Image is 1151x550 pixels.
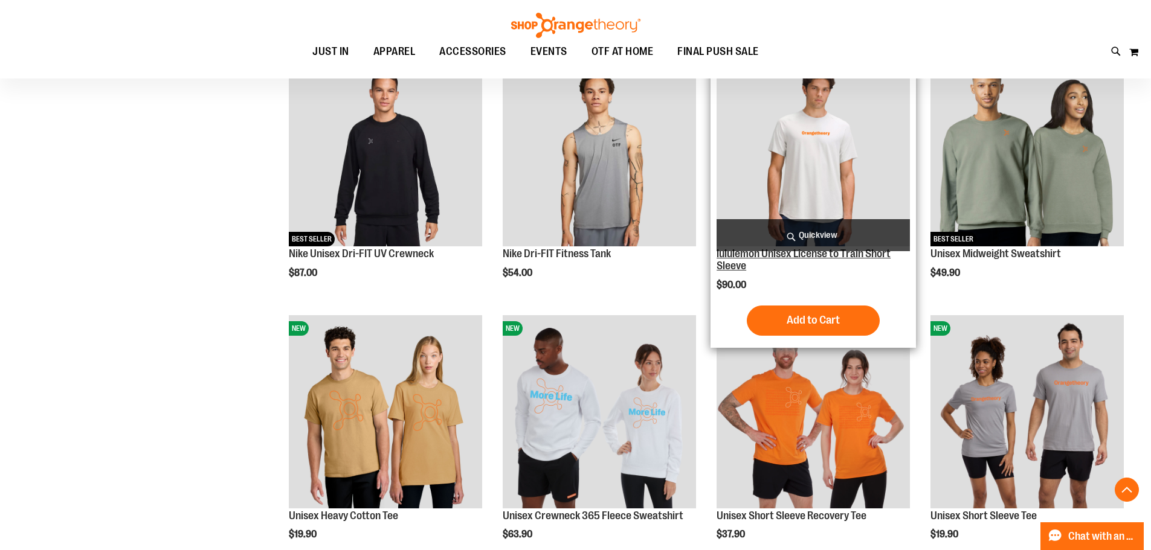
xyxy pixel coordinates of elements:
a: Unisex Short Sleeve Recovery TeeNEW [717,315,910,510]
span: OTF AT HOME [592,38,654,65]
a: Unisex Short Sleeve TeeNEW [930,315,1124,510]
a: Unisex Short Sleeve Recovery Tee [717,510,866,522]
img: Nike Unisex Dri-FIT UV Crewneck [289,53,482,246]
img: Unisex Short Sleeve Tee [930,315,1124,508]
span: NEW [930,321,950,336]
a: Unisex Crewneck 365 Fleece Sweatshirt [503,510,683,522]
span: $19.90 [930,529,960,540]
span: $63.90 [503,529,534,540]
span: Add to Cart [787,313,840,327]
a: Unisex Heavy Cotton TeeNEW [289,315,482,510]
img: Nike Dri-FIT Fitness Tank [503,53,696,246]
div: product [711,47,916,347]
span: BEST SELLER [930,232,976,246]
span: JUST IN [312,38,349,65]
a: Nike Dri-FIT Fitness TankNEW [503,53,696,248]
div: product [283,47,488,309]
span: NEW [289,321,309,336]
span: $90.00 [717,280,748,290]
a: Unisex Midweight Sweatshirt [930,248,1061,260]
span: Chat with an Expert [1068,531,1136,542]
img: Unisex Midweight Sweatshirt [930,53,1124,246]
span: $19.90 [289,529,318,540]
button: Add to Cart [747,305,880,336]
img: Shop Orangetheory [509,13,642,38]
span: $87.00 [289,267,319,278]
span: EVENTS [530,38,567,65]
a: lululemon Unisex License to Train Short Sleeve [717,248,891,272]
span: NEW [503,321,523,336]
span: APPAREL [373,38,416,65]
div: product [924,47,1130,309]
a: Unisex Short Sleeve Tee [930,510,1037,522]
img: lululemon Unisex License to Train Short Sleeve [717,53,910,246]
a: Unisex Crewneck 365 Fleece SweatshirtNEW [503,315,696,510]
span: $49.90 [930,267,962,278]
a: Quickview [717,219,910,251]
span: ACCESSORIES [439,38,506,65]
span: FINAL PUSH SALE [677,38,759,65]
img: Unisex Crewneck 365 Fleece Sweatshirt [503,315,696,508]
a: Nike Unisex Dri-FIT UV CrewneckNEWBEST SELLER [289,53,482,248]
a: Nike Unisex Dri-FIT UV Crewneck [289,248,434,260]
button: Chat with an Expert [1040,522,1144,550]
span: $54.00 [503,267,534,278]
img: Unisex Heavy Cotton Tee [289,315,482,508]
span: $37.90 [717,529,747,540]
a: Nike Dri-FIT Fitness Tank [503,248,611,260]
a: lululemon Unisex License to Train Short SleeveNEW [717,53,910,248]
span: BEST SELLER [289,232,335,246]
img: Unisex Short Sleeve Recovery Tee [717,315,910,508]
a: Unisex Heavy Cotton Tee [289,510,398,522]
div: product [497,47,702,309]
button: Back To Top [1115,478,1139,502]
a: Unisex Midweight SweatshirtNEWBEST SELLER [930,53,1124,248]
